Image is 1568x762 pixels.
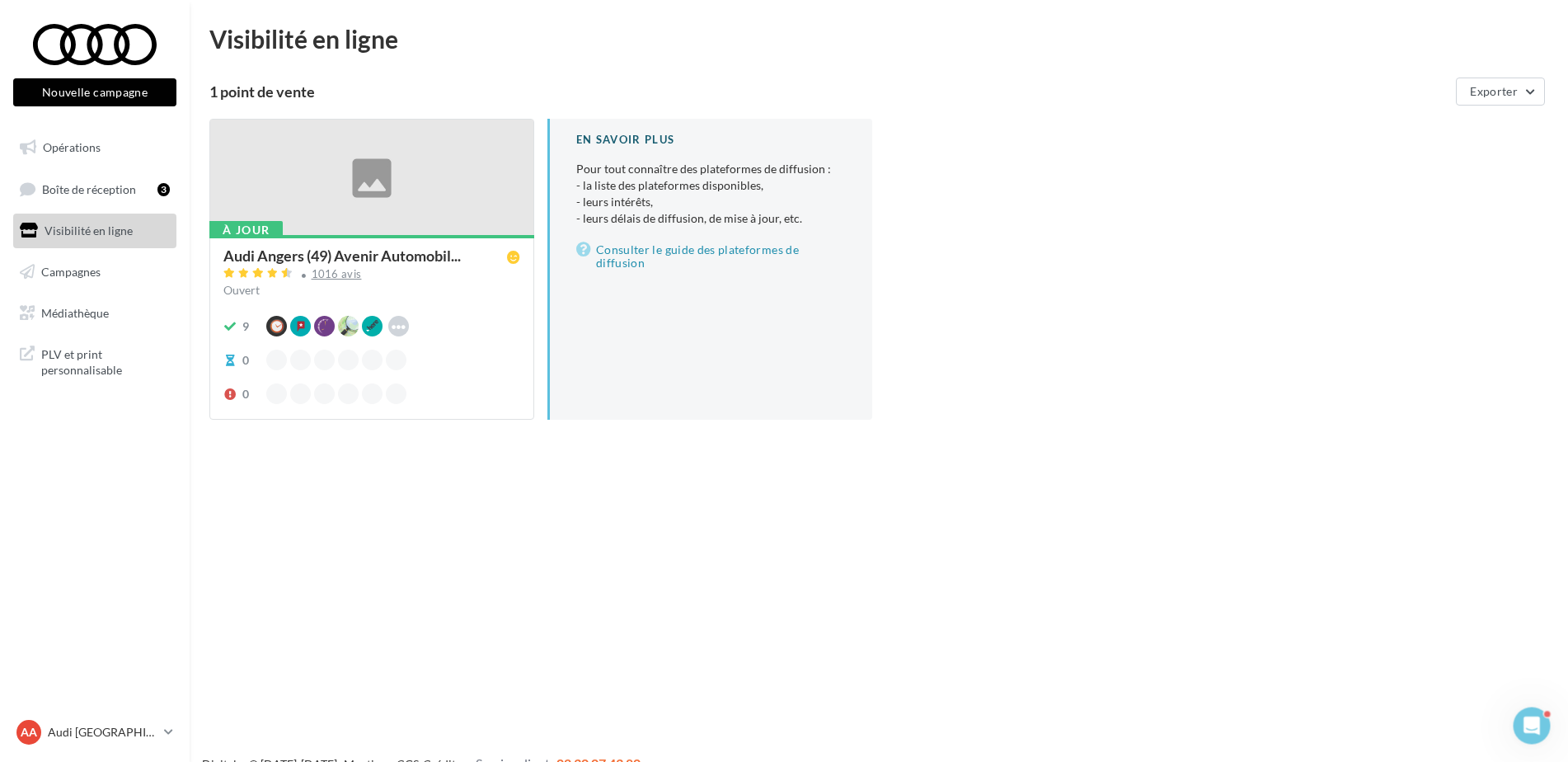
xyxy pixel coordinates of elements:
[41,305,109,319] span: Médiathèque
[13,78,176,106] button: Nouvelle campagne
[1456,78,1545,106] button: Exporter
[41,265,101,279] span: Campagnes
[242,318,249,335] div: 9
[10,172,180,207] a: Boîte de réception3
[1512,706,1552,746] iframe: Intercom live chat
[209,26,1548,51] div: Visibilité en ligne
[576,161,846,227] p: Pour tout connaître des plateformes de diffusion :
[242,352,249,369] div: 0
[209,221,283,239] div: À jour
[10,296,180,331] a: Médiathèque
[45,223,133,238] span: Visibilité en ligne
[21,724,37,741] span: AA
[41,343,170,379] span: PLV et print personnalisable
[13,717,176,748] a: AA Audi [GEOGRAPHIC_DATA]
[10,255,180,289] a: Campagnes
[157,183,170,196] div: 3
[576,210,846,227] li: - leurs délais de diffusion, de mise à jour, etc.
[1470,84,1518,98] span: Exporter
[576,240,846,273] a: Consulter le guide des plateformes de diffusion
[209,84,1449,99] div: 1 point de vente
[576,194,846,210] li: - leurs intérêts,
[10,336,180,385] a: PLV et print personnalisable
[48,724,157,741] p: Audi [GEOGRAPHIC_DATA]
[10,214,180,248] a: Visibilité en ligne
[42,181,136,195] span: Boîte de réception
[43,140,101,154] span: Opérations
[576,177,846,194] li: - la liste des plateformes disponibles,
[223,248,461,263] span: Audi Angers (49) Avenir Automobil...
[223,283,260,297] span: Ouvert
[242,386,249,402] div: 0
[312,269,362,280] div: 1016 avis
[223,266,520,285] a: 1016 avis
[10,130,180,165] a: Opérations
[576,132,846,148] div: En savoir plus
